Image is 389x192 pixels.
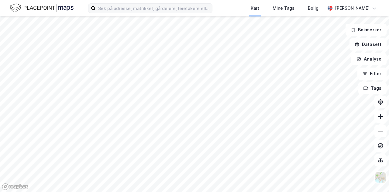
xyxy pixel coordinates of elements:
[335,5,370,12] div: [PERSON_NAME]
[10,3,74,13] img: logo.f888ab2527a4732fd821a326f86c7f29.svg
[359,163,389,192] iframe: Chat Widget
[251,5,259,12] div: Kart
[308,5,318,12] div: Bolig
[96,4,212,13] input: Søk på adresse, matrikkel, gårdeiere, leietakere eller personer
[273,5,294,12] div: Mine Tags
